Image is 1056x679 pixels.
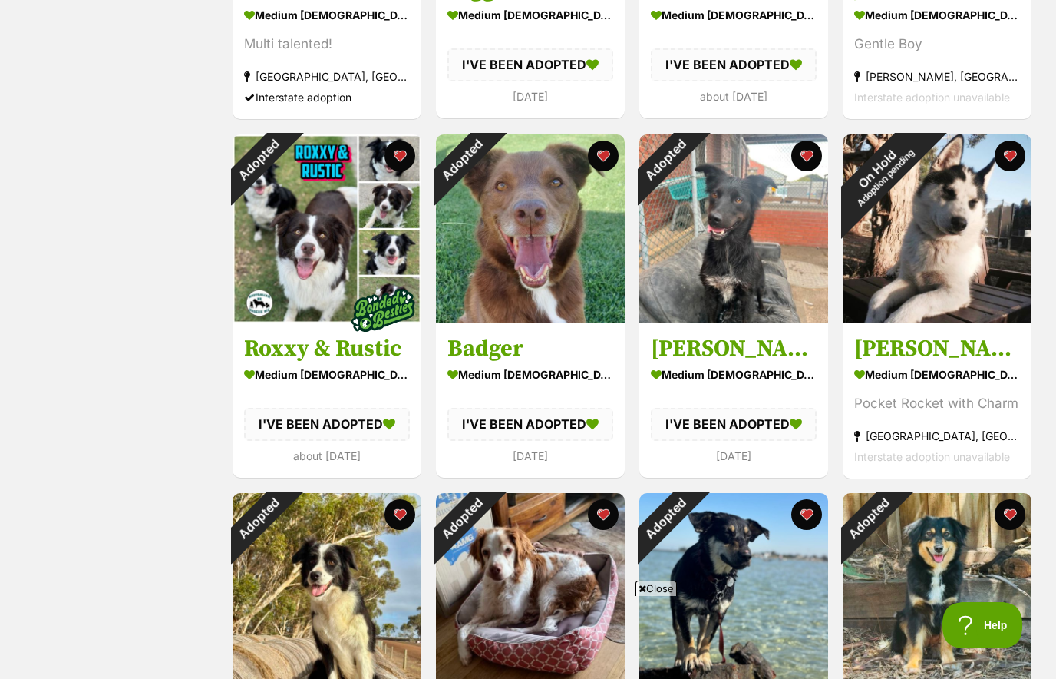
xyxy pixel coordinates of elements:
[995,141,1025,171] button: favourite
[233,311,421,326] a: Adopted
[639,134,828,323] img: Zayla
[244,67,410,88] div: [GEOGRAPHIC_DATA], [GEOGRAPHIC_DATA]
[843,323,1031,479] a: [PERSON_NAME] medium [DEMOGRAPHIC_DATA] Dog Pocket Rocket with Charm [GEOGRAPHIC_DATA], [GEOGRAPH...
[213,473,304,565] div: Adopted
[823,473,914,565] div: Adopted
[791,499,822,530] button: favourite
[651,334,817,363] h3: [PERSON_NAME]
[639,311,828,326] a: Adopted
[447,445,613,465] div: [DATE]
[436,311,625,326] a: Adopted
[854,426,1020,446] div: [GEOGRAPHIC_DATA], [GEOGRAPHIC_DATA]
[233,323,421,477] a: Roxxy & Rustic medium [DEMOGRAPHIC_DATA] Dog I'VE BEEN ADOPTED about [DATE] favourite
[651,49,817,81] div: I'VE BEEN ADOPTED
[244,35,410,55] div: Multi talented!
[244,5,410,27] div: medium [DEMOGRAPHIC_DATA] Dog
[345,272,421,349] img: bonded besties
[447,86,613,107] div: [DATE]
[384,499,415,530] button: favourite
[233,134,421,323] img: Roxxy & Rustic
[854,67,1020,88] div: [PERSON_NAME], [GEOGRAPHIC_DATA]
[854,450,1010,463] span: Interstate adoption unavailable
[244,334,410,363] h3: Roxxy & Rustic
[813,105,948,240] div: On Hold
[791,141,822,171] button: favourite
[447,408,613,440] div: I'VE BEEN ADOPTED
[651,408,817,440] div: I'VE BEEN ADOPTED
[447,49,613,81] div: I'VE BEEN ADOPTED
[436,323,625,477] a: Badger medium [DEMOGRAPHIC_DATA] Dog I'VE BEEN ADOPTED [DATE] favourite
[244,363,410,386] div: medium [DEMOGRAPHIC_DATA] Dog
[651,445,817,465] div: [DATE]
[213,114,304,205] div: Adopted
[436,134,625,323] img: Badger
[854,5,1020,27] div: medium [DEMOGRAPHIC_DATA] Dog
[855,147,916,208] span: Adoption pending
[854,363,1020,386] div: medium [DEMOGRAPHIC_DATA] Dog
[854,35,1020,55] div: Gentle Boy
[843,311,1031,326] a: On HoldAdoption pending
[588,141,619,171] button: favourite
[995,499,1025,530] button: favourite
[854,393,1020,414] div: Pocket Rocket with Charm
[384,141,415,171] button: favourite
[244,408,410,440] div: I'VE BEEN ADOPTED
[244,88,410,108] div: Interstate adoption
[244,445,410,465] div: about [DATE]
[447,5,613,27] div: medium [DEMOGRAPHIC_DATA] Dog
[651,363,817,386] div: medium [DEMOGRAPHIC_DATA] Dog
[156,602,900,671] iframe: Advertisement
[588,499,619,530] button: favourite
[651,5,817,27] div: medium [DEMOGRAPHIC_DATA] Dog
[619,473,711,565] div: Adopted
[639,323,828,477] a: [PERSON_NAME] medium [DEMOGRAPHIC_DATA] Dog I'VE BEEN ADOPTED [DATE] favourite
[635,581,677,596] span: Close
[619,114,711,205] div: Adopted
[942,602,1025,648] iframe: Help Scout Beacon - Open
[447,334,613,363] h3: Badger
[416,473,507,565] div: Adopted
[447,363,613,386] div: medium [DEMOGRAPHIC_DATA] Dog
[854,334,1020,363] h3: [PERSON_NAME]
[416,114,507,205] div: Adopted
[854,91,1010,104] span: Interstate adoption unavailable
[651,86,817,107] div: about [DATE]
[843,134,1031,323] img: Klaus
